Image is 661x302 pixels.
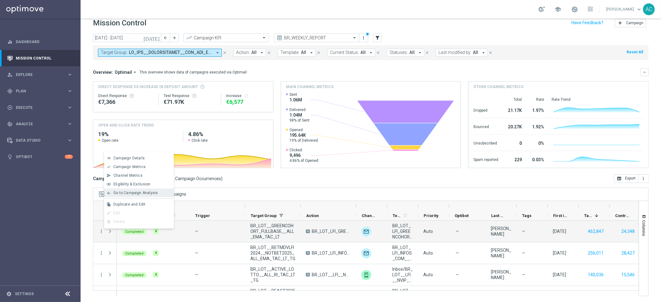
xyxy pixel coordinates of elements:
[7,154,73,159] button: lightbulb Optibot 7
[236,50,250,55] span: Action:
[506,105,522,115] div: 21.17K
[390,50,408,55] span: Statuses:
[195,213,210,218] span: Trigger
[617,176,622,181] i: open_in_browser
[402,212,408,219] span: Calculate column
[186,35,192,41] i: trending_up
[16,73,67,77] span: Explore
[289,148,318,153] span: Clicked
[436,49,488,57] button: Last modified by: All arrow_drop_down
[376,51,380,55] i: close
[250,245,295,261] span: BR_LOT__BETMDVLFI2024__NOTBET2025_ALL_EMA_TAC_LT_TG
[626,49,644,56] button: Reset All
[423,229,433,234] span: Auto
[233,49,266,57] button: Action: All arrow_drop_down
[99,272,104,278] i: more_vert
[289,112,310,118] span: 1.04M
[16,89,67,93] span: Plan
[361,34,367,42] button: more_vert
[626,21,643,25] span: Campaign
[7,105,73,110] button: play_circle_outline Execute keyboard_arrow_right
[164,93,216,98] div: Test Response
[417,50,423,56] i: arrow_drop_down
[267,51,271,55] i: close
[67,121,73,127] i: keyboard_arrow_right
[491,247,511,259] div: Adriano Costa
[474,105,498,115] div: Dropped
[587,228,604,235] button: 462,847
[393,213,402,218] span: Templates
[621,228,635,235] button: 24,348
[553,272,566,278] div: 03 Sep 2025, Wednesday
[456,229,459,234] span: —
[529,97,544,102] div: Rate
[16,50,73,66] a: Mission Control
[93,33,161,42] input: Select date range
[7,39,73,44] div: equalizer Dashboard
[488,49,493,56] button: close
[221,176,223,181] span: )
[16,139,67,142] span: Data Studio
[614,176,649,181] multiple-options-button: Export to CSV
[362,213,377,218] span: Channel
[361,227,371,237] div: Optimail
[7,138,73,143] div: Data Studio keyboard_arrow_right
[506,97,522,102] div: Total
[641,68,649,76] button: keyboard_arrow_down
[312,272,351,278] span: BR_LOT__LFI__NVIP_RI_TAC_LT
[129,50,212,55] span: BR_LOT__ACTIVESLOTTO__ALL_SMS_TAC_LT BR_LOT__ACTIVES_LOW__ALL_EMA_TAC_LT BR_LOT__ACTIVES_LOW__ALL...
[226,98,268,106] div: €6,577
[170,33,178,42] button: arrow_forward
[115,69,132,75] span: Optimail
[244,93,249,98] button: refresh
[368,50,374,56] i: arrow_drop_down
[98,122,154,128] h4: OPEN AND CLICK RATE TREND
[107,182,111,186] i: join_inner
[98,93,153,98] div: Direct Response
[615,213,630,218] span: Control Customers
[6,291,12,297] i: settings
[361,248,371,258] img: Optimail
[424,49,430,56] button: close
[98,49,222,57] button: Target Group: LO_IPS__DOLORSITAMET__CON_ADI_ELI_SE, DO_EIU__TEMPORI_UTL__ETD_MAG_ALI_EN, AD_MIN__...
[7,88,67,94] div: Plan
[125,251,143,255] span: Completed
[621,249,635,257] button: 28,427
[7,56,73,61] div: Mission Control
[98,98,153,106] div: €7,366
[306,229,310,233] span: A
[7,89,73,94] div: gps_fixed Plan keyboard_arrow_right
[289,138,318,143] span: 19% of Delivered
[16,106,67,109] span: Execute
[553,250,566,256] div: 03 Sep 2025, Wednesday
[104,189,174,197] button: bar_chart Go to Campaign Analysis
[606,5,643,14] a: [PERSON_NAME]keyboard_arrow_down
[7,50,73,66] div: Mission Control
[153,250,159,256] div: 4
[456,250,459,256] span: —
[361,270,371,280] img: Embedded Messaging
[104,171,174,180] button: send Channel Metrics
[104,200,174,209] button: file_copy Duplicate and Edit
[474,138,498,148] div: Unsubscribed
[65,155,73,159] div: 7
[312,229,351,234] span: BR_LOT_LFI_GREENCOHORT_COM__ALL_EMA_TAC_LT
[306,251,310,255] span: A
[93,264,117,286] div: Press SPACE to select this row.
[289,127,318,132] span: Opened
[113,202,145,207] span: Duplicate and Edit
[153,229,159,234] div: 4
[289,107,310,112] span: Delivered
[125,230,143,234] span: Completed
[278,49,316,57] button: Template: All arrow_drop_down
[122,272,147,278] colored-tag: Completed
[7,105,67,110] div: Execute
[7,121,67,127] div: Analyze
[491,213,506,218] span: Last Modified By
[522,272,525,278] span: —
[289,158,318,163] span: 4.86% of Opened
[375,35,380,41] i: filter_alt
[67,137,73,143] i: keyboard_arrow_right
